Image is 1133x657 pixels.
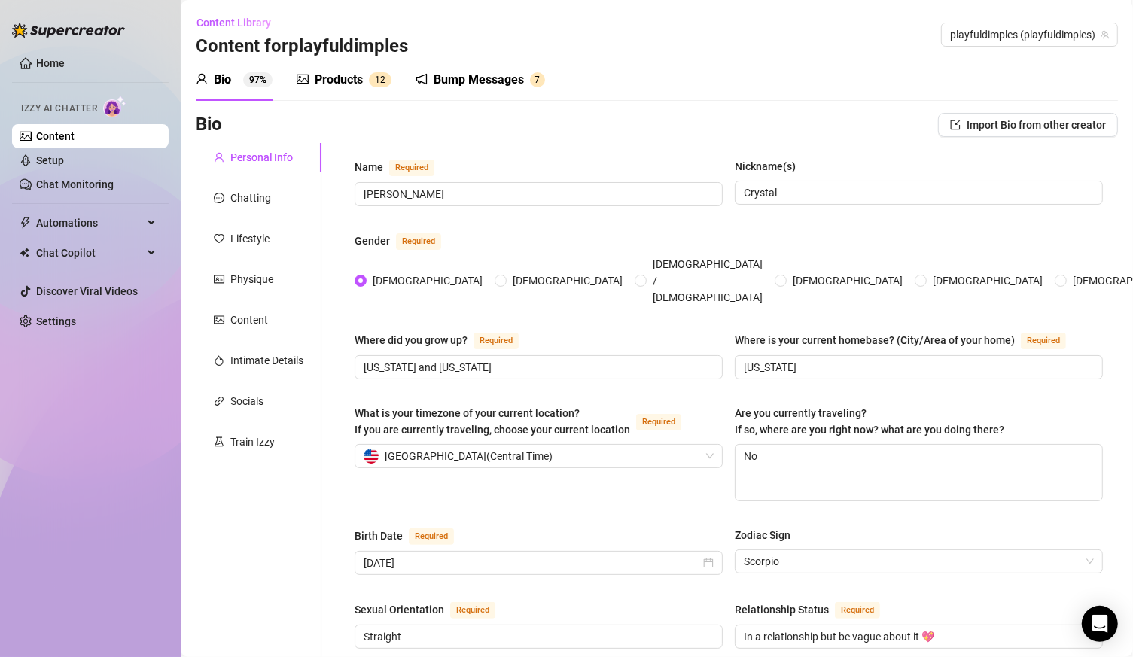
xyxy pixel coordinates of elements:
[214,233,224,244] span: heart
[355,601,512,619] label: Sexual Orientation
[735,158,796,175] div: Nickname(s)
[36,57,65,69] a: Home
[355,233,390,249] div: Gender
[196,17,271,29] span: Content Library
[364,555,700,571] input: Birth Date
[355,158,451,176] label: Name
[744,550,1094,573] span: Scorpio
[230,271,273,287] div: Physique
[355,601,444,618] div: Sexual Orientation
[36,178,114,190] a: Chat Monitoring
[214,315,224,325] span: picture
[389,160,434,176] span: Required
[36,285,138,297] a: Discover Viral Videos
[36,315,76,327] a: Settings
[744,359,1091,376] input: Where is your current homebase? (City/Area of your home)
[938,113,1118,137] button: Import Bio from other creator
[735,407,1004,436] span: Are you currently traveling? If so, where are you right now? what are you doing there?
[375,75,380,85] span: 1
[355,528,403,544] div: Birth Date
[230,433,275,450] div: Train Izzy
[36,211,143,235] span: Automations
[36,154,64,166] a: Setup
[214,274,224,284] span: idcard
[735,331,1083,349] label: Where is your current homebase? (City/Area of your home)
[735,527,801,543] label: Zodiac Sign
[416,73,428,85] span: notification
[230,393,263,409] div: Socials
[12,23,125,38] img: logo-BBDzfeDw.svg
[927,272,1049,289] span: [DEMOGRAPHIC_DATA]
[647,256,769,306] span: [DEMOGRAPHIC_DATA] / [DEMOGRAPHIC_DATA]
[355,232,458,250] label: Gender
[214,396,224,406] span: link
[950,23,1109,46] span: playfuldimples (playfuldimples)
[230,352,303,369] div: Intimate Details
[735,601,897,619] label: Relationship Status
[735,158,806,175] label: Nickname(s)
[20,248,29,258] img: Chat Copilot
[230,312,268,328] div: Content
[1082,606,1118,642] div: Open Intercom Messenger
[367,272,489,289] span: [DEMOGRAPHIC_DATA]
[196,73,208,85] span: user
[196,35,408,59] h3: Content for playfuldimples
[1021,333,1066,349] span: Required
[835,602,880,619] span: Required
[196,113,222,137] h3: Bio
[535,75,541,85] span: 7
[214,355,224,366] span: fire
[103,96,126,117] img: AI Chatter
[735,527,790,543] div: Zodiac Sign
[214,71,231,89] div: Bio
[297,73,309,85] span: picture
[364,628,711,645] input: Sexual Orientation
[230,230,270,247] div: Lifestyle
[735,601,829,618] div: Relationship Status
[450,602,495,619] span: Required
[950,120,961,130] span: import
[214,436,224,447] span: experiment
[736,445,1102,500] textarea: No
[20,217,32,229] span: thunderbolt
[36,241,143,265] span: Chat Copilot
[21,102,97,116] span: Izzy AI Chatter
[364,359,711,376] input: Where did you grow up?
[196,11,283,35] button: Content Library
[214,193,224,203] span: message
[380,75,385,85] span: 2
[230,149,293,166] div: Personal Info
[735,332,1015,348] div: Where is your current homebase? (City/Area of your home)
[243,72,273,87] sup: 97%
[36,130,75,142] a: Content
[355,527,471,545] label: Birth Date
[364,449,379,464] img: us
[230,190,271,206] div: Chatting
[396,233,441,250] span: Required
[507,272,629,289] span: [DEMOGRAPHIC_DATA]
[315,71,363,89] div: Products
[434,71,524,89] div: Bump Messages
[636,414,681,430] span: Required
[385,445,553,467] span: [GEOGRAPHIC_DATA] ( Central Time )
[787,272,909,289] span: [DEMOGRAPHIC_DATA]
[355,407,630,436] span: What is your timezone of your current location? If you are currently traveling, choose your curre...
[744,184,1091,201] input: Nickname(s)
[355,159,383,175] div: Name
[364,186,711,202] input: Name
[1101,30,1110,39] span: team
[214,152,224,163] span: user
[967,119,1106,131] span: Import Bio from other creator
[355,332,468,348] div: Where did you grow up?
[530,72,545,87] sup: 7
[744,628,1091,645] input: Relationship Status
[409,528,454,545] span: Required
[369,72,391,87] sup: 12
[355,331,535,349] label: Where did you grow up?
[474,333,519,349] span: Required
